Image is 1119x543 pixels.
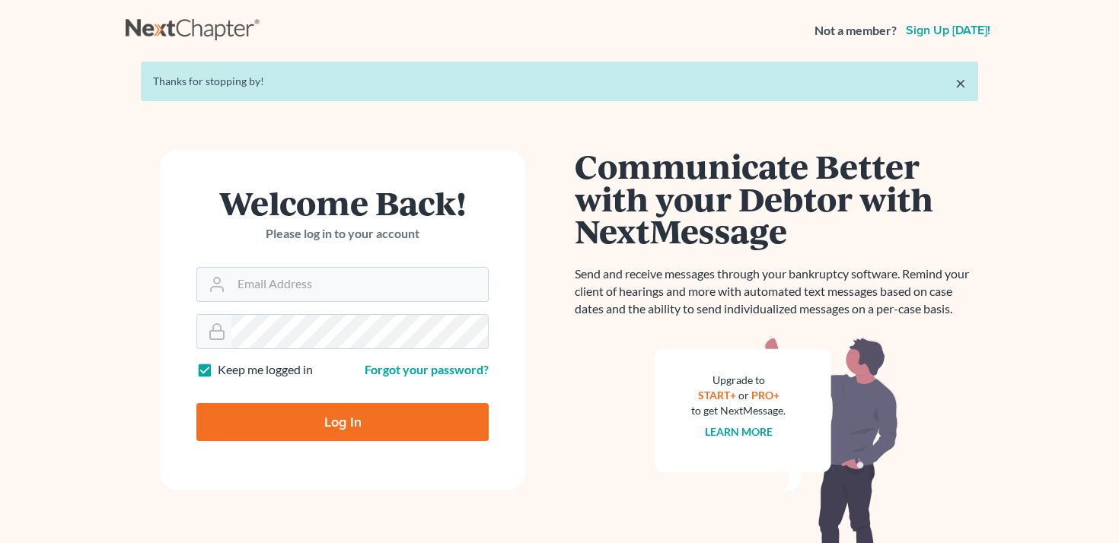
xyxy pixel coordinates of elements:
div: Upgrade to [691,373,786,388]
div: Thanks for stopping by! [153,74,966,89]
a: Forgot your password? [365,362,489,376]
a: × [955,74,966,92]
strong: Not a member? [815,22,897,40]
input: Email Address [231,268,488,301]
a: START+ [698,389,736,402]
p: Send and receive messages through your bankruptcy software. Remind your client of hearings and mo... [575,265,978,318]
div: to get NextMessage. [691,403,786,418]
a: PRO+ [751,389,779,402]
p: Please log in to your account [196,225,489,243]
input: Log In [196,403,489,441]
a: Learn more [705,425,773,438]
h1: Communicate Better with your Debtor with NextMessage [575,150,978,247]
span: or [738,389,749,402]
h1: Welcome Back! [196,186,489,219]
a: Sign up [DATE]! [903,24,993,37]
label: Keep me logged in [218,361,313,379]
